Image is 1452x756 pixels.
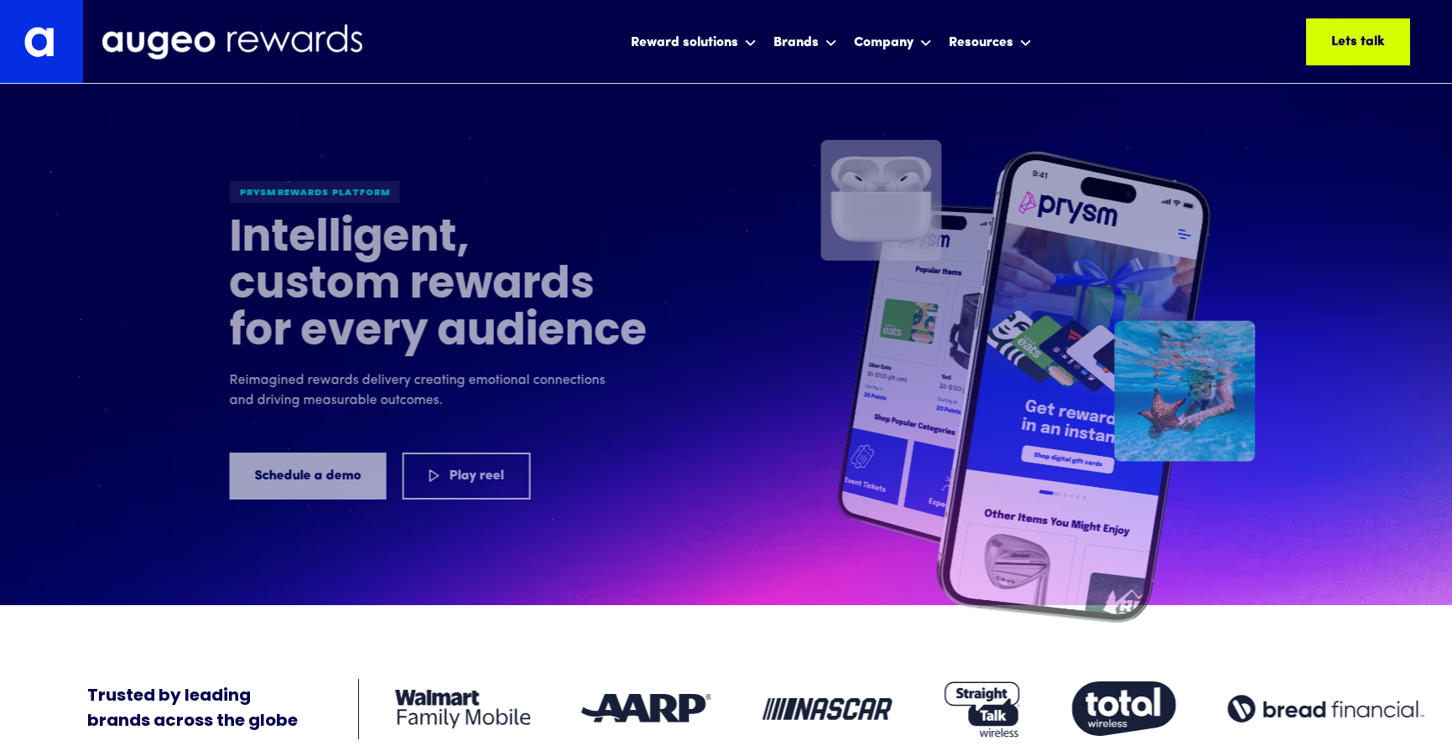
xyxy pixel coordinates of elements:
div: Brands [769,19,841,64]
a: Lets talk [1306,18,1410,65]
div: Prysm Rewards platform [229,181,399,203]
p: Reimagined rewards delivery creating emotional connections and driving measurable outcomes. [229,370,615,411]
div: Company [850,19,936,64]
a: Play reel [402,453,530,500]
div: Reward solutions [627,19,761,64]
div: Brands [773,33,819,53]
div: Reward solutions [631,33,738,53]
div: Trusted by leading brands across the globe [87,684,298,734]
div: Resources [949,33,1013,53]
a: Schedule a demo [229,453,386,500]
div: Resources [945,19,1036,64]
div: Company [854,33,913,53]
h1: Intelligent, custom rewards for every audience [229,216,648,357]
img: Client logo: Walmart Family Mobile [395,690,530,728]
